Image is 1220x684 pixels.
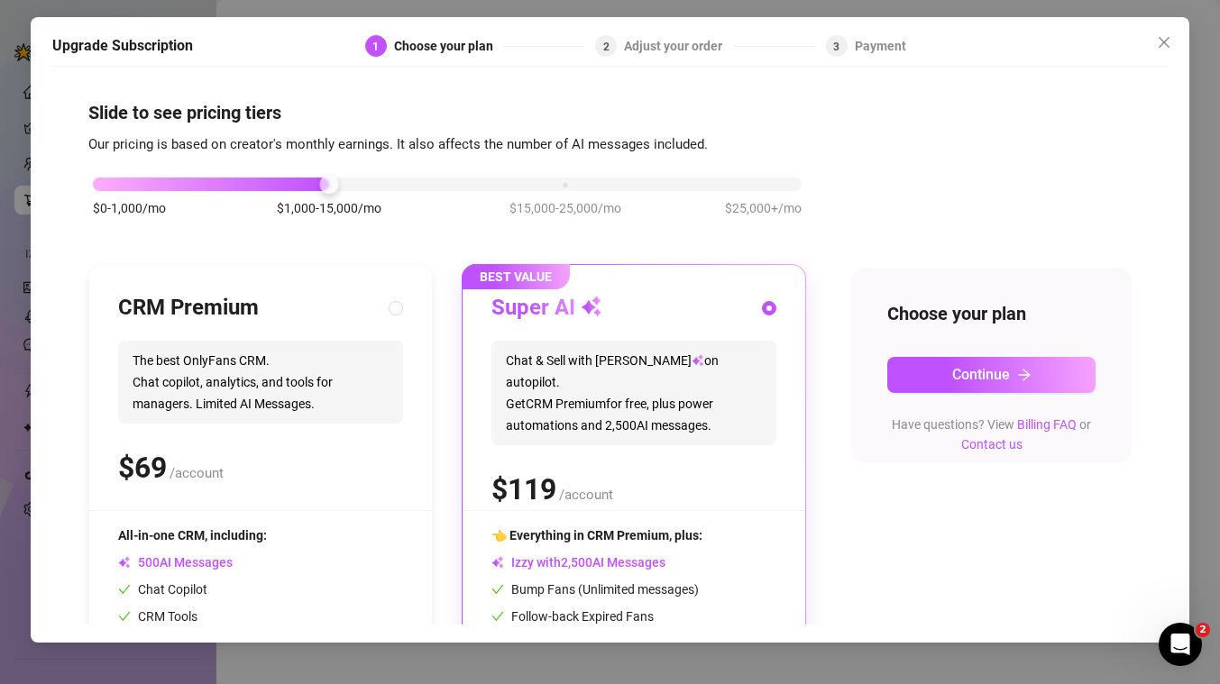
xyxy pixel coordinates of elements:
[491,582,699,597] span: Bump Fans (Unlimited messages)
[491,341,776,445] span: Chat & Sell with [PERSON_NAME] on autopilot. Get CRM Premium for free, plus power automations and...
[462,264,570,289] span: BEST VALUE
[603,40,610,52] span: 2
[88,136,708,152] span: Our pricing is based on creator's monthly earnings. It also affects the number of AI messages inc...
[559,487,613,503] span: /account
[1196,623,1210,637] span: 2
[491,294,602,323] h3: Super AI
[1017,368,1032,382] span: arrow-right
[725,198,802,218] span: $25,000+/mo
[394,35,504,57] div: Choose your plan
[118,294,259,323] h3: CRM Premium
[855,35,906,57] div: Payment
[118,555,233,570] span: AI Messages
[491,610,504,623] span: check
[491,583,504,596] span: check
[1150,35,1179,50] span: Close
[118,528,267,543] span: All-in-one CRM, including:
[509,198,621,218] span: $15,000-25,000/mo
[887,301,1096,326] h4: Choose your plan
[1157,35,1171,50] span: close
[93,198,166,218] span: $0-1,000/mo
[118,610,131,623] span: check
[833,40,839,52] span: 3
[1150,28,1179,57] button: Close
[887,357,1096,393] button: Continuearrow-right
[1159,623,1202,666] iframe: Intercom live chat
[1017,417,1077,432] a: Billing FAQ
[118,609,197,624] span: CRM Tools
[118,583,131,596] span: check
[52,35,193,57] h5: Upgrade Subscription
[88,100,1132,125] h4: Slide to see pricing tiers
[118,341,403,424] span: The best OnlyFans CRM. Chat copilot, analytics, and tools for managers. Limited AI Messages.
[491,472,556,506] span: $
[624,35,733,57] div: Adjust your order
[892,417,1091,451] span: Have questions? View or
[118,451,167,485] span: $
[952,366,1010,383] span: Continue
[118,582,207,597] span: Chat Copilot
[170,465,224,481] span: /account
[961,437,1023,451] a: Contact us
[372,40,379,52] span: 1
[491,528,702,543] span: 👈 Everything in CRM Premium, plus:
[491,609,654,624] span: Follow-back Expired Fans
[491,555,665,570] span: Izzy with AI Messages
[277,198,381,218] span: $1,000-15,000/mo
